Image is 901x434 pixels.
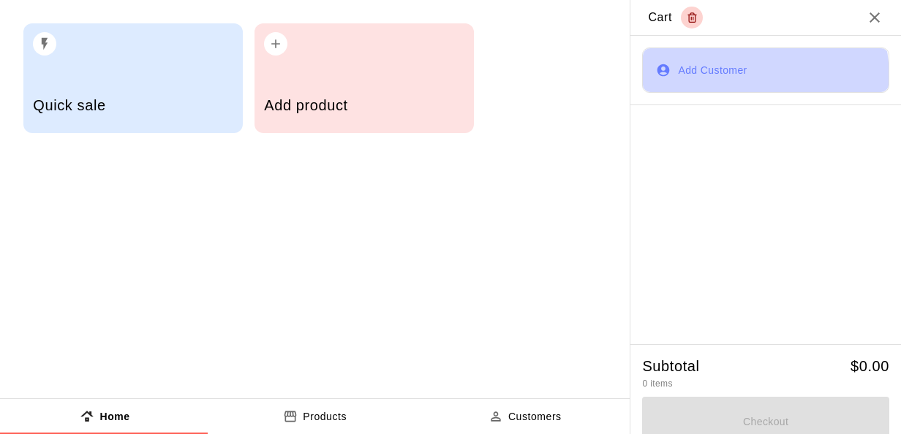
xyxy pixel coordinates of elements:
[508,409,562,425] p: Customers
[255,23,474,133] button: Add product
[99,409,129,425] p: Home
[33,96,233,115] h5: Quick sale
[642,378,672,389] span: 0 items
[642,47,889,93] button: Add Customer
[23,23,243,133] button: Quick sale
[648,7,703,28] div: Cart
[264,96,464,115] h5: Add product
[851,357,889,376] h5: $ 0.00
[642,357,699,376] h5: Subtotal
[866,9,883,26] button: Close
[303,409,347,425] p: Products
[681,7,703,28] button: Empty cart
